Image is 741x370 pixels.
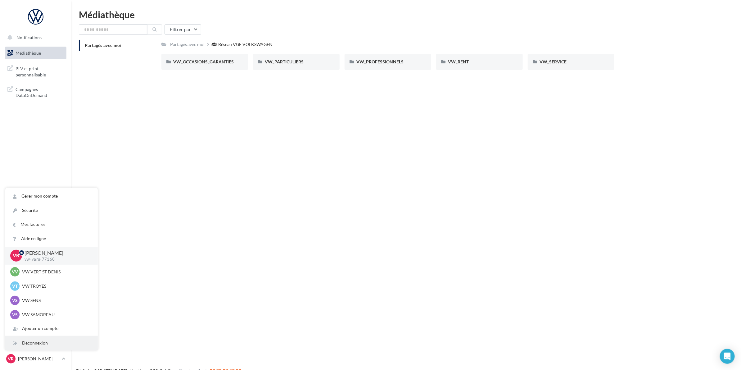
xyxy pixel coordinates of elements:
span: VS [12,312,18,318]
button: Notifications [4,31,65,44]
span: Campagnes DataOnDemand [16,85,64,98]
span: VT [12,283,18,289]
a: Aide en ligne [5,232,98,246]
span: VW_OCCASIONS_GARANTIES [173,59,234,64]
span: VW_SERVICE [540,59,567,64]
span: VR [13,252,20,259]
a: Mes factures [5,217,98,231]
span: VW_PROFESSIONNELS [356,59,404,64]
a: Campagnes DataOnDemand [4,83,68,101]
span: VV [12,269,18,275]
span: VS [12,297,18,304]
p: vw-varu-77160 [25,257,88,262]
div: Ajouter un compte [5,322,98,336]
div: Open Intercom Messenger [720,349,735,364]
button: Filtrer par [165,24,201,35]
a: Sécurité [5,203,98,217]
span: Notifications [16,35,42,40]
a: Gérer mon compte [5,189,98,203]
a: Médiathèque [4,47,68,60]
span: VW_RENT [448,59,469,64]
span: Médiathèque [16,50,41,56]
p: [PERSON_NAME] [18,356,59,362]
span: PLV et print personnalisable [16,64,64,78]
a: VR [PERSON_NAME] [5,353,66,365]
div: Réseau VGF VOLKSWAGEN [219,41,273,48]
p: [PERSON_NAME] [25,249,88,257]
span: Partagés avec moi [85,43,121,48]
p: VW TROYES [22,283,90,289]
div: Déconnexion [5,336,98,350]
div: Médiathèque [79,10,734,19]
p: VW SAMOREAU [22,312,90,318]
span: VR [8,356,14,362]
a: PLV et print personnalisable [4,62,68,80]
div: Partagés avec moi [170,41,205,48]
p: VW VERT ST DENIS [22,269,90,275]
p: VW SENS [22,297,90,304]
span: VW_PARTICULIERS [265,59,304,64]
